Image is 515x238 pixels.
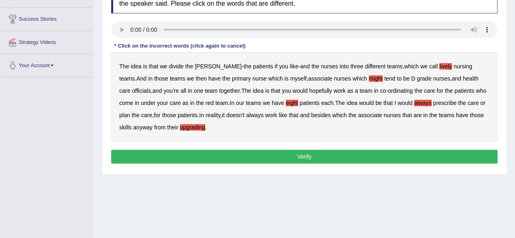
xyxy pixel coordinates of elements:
b: and [451,75,461,82]
b: care [467,100,478,106]
b: hopefully [309,87,332,94]
b: the [196,100,204,106]
b: you [279,63,288,70]
b: nurses [433,75,450,82]
b: a [355,87,358,94]
b: co [380,87,386,94]
b: each [321,100,333,106]
b: from [154,124,166,131]
b: always [414,100,432,106]
b: nurses [321,63,338,70]
b: three [350,63,363,70]
b: [PERSON_NAME] [195,63,241,70]
b: primary [232,75,251,82]
b: the [414,87,422,94]
b: the [222,75,230,82]
b: the [131,112,139,118]
b: nurse [252,75,267,82]
b: the [243,63,251,70]
b: red [206,100,214,106]
b: different [365,63,385,70]
b: we [420,63,427,70]
b: care [424,87,435,94]
b: then [196,75,207,82]
b: In [199,112,204,118]
b: your [157,100,168,106]
b: one [194,87,203,94]
b: The [119,63,129,70]
a: Success Stories [0,8,93,28]
b: might [369,75,383,82]
b: care [141,112,152,118]
b: that [149,63,158,70]
b: for [154,112,160,118]
b: is [265,87,269,94]
b: have [456,112,468,118]
div: - - , . , , , . - . . , . , . [111,52,497,142]
b: we [160,63,167,70]
b: would [359,100,374,106]
b: into [340,63,349,70]
b: idea [253,87,263,94]
b: tend [384,75,395,82]
b: team [215,100,228,106]
b: reality [206,112,220,118]
b: we [263,100,270,106]
b: team [359,87,372,94]
b: In [230,100,234,106]
b: the [311,63,319,70]
b: eight [286,100,298,106]
b: anyway [133,124,152,131]
b: health [463,75,478,82]
b: divide [169,63,184,70]
b: as [347,87,353,94]
b: upgrading [180,124,205,131]
b: be [403,75,410,82]
b: The [335,100,345,106]
b: patients [253,63,273,70]
b: ordinating [388,87,413,94]
button: Verify [111,150,497,164]
b: teams [119,75,135,82]
b: associate [308,75,332,82]
b: have [208,75,221,82]
b: are [413,112,421,118]
b: which [353,75,367,82]
b: care [170,100,181,106]
b: which [268,75,283,82]
b: if [274,63,277,70]
b: in [190,100,195,106]
b: who [476,87,487,94]
b: And [136,75,147,82]
b: teams [387,63,402,70]
b: skills [119,124,131,131]
b: our [236,100,244,106]
b: that [402,112,412,118]
b: myself [290,75,307,82]
b: have [272,100,284,106]
b: that [289,112,298,118]
a: Your Account [0,54,93,74]
b: that [383,100,392,106]
b: would [397,100,412,106]
b: those [162,112,176,118]
b: like [279,112,287,118]
b: the [348,112,356,118]
b: those [470,112,484,118]
b: for [436,87,443,94]
b: work [265,112,277,118]
b: in [148,75,153,82]
b: care [119,87,130,94]
b: idea [346,100,357,106]
b: together [219,87,240,94]
b: would [293,87,308,94]
b: you're [164,87,179,94]
b: patients [178,112,197,118]
a: Strategy Videos [0,31,93,51]
b: the [445,87,453,94]
b: be [375,100,382,106]
b: we [187,75,194,82]
b: lively [439,63,452,70]
b: patients [454,87,474,94]
b: prescribe [433,100,457,106]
